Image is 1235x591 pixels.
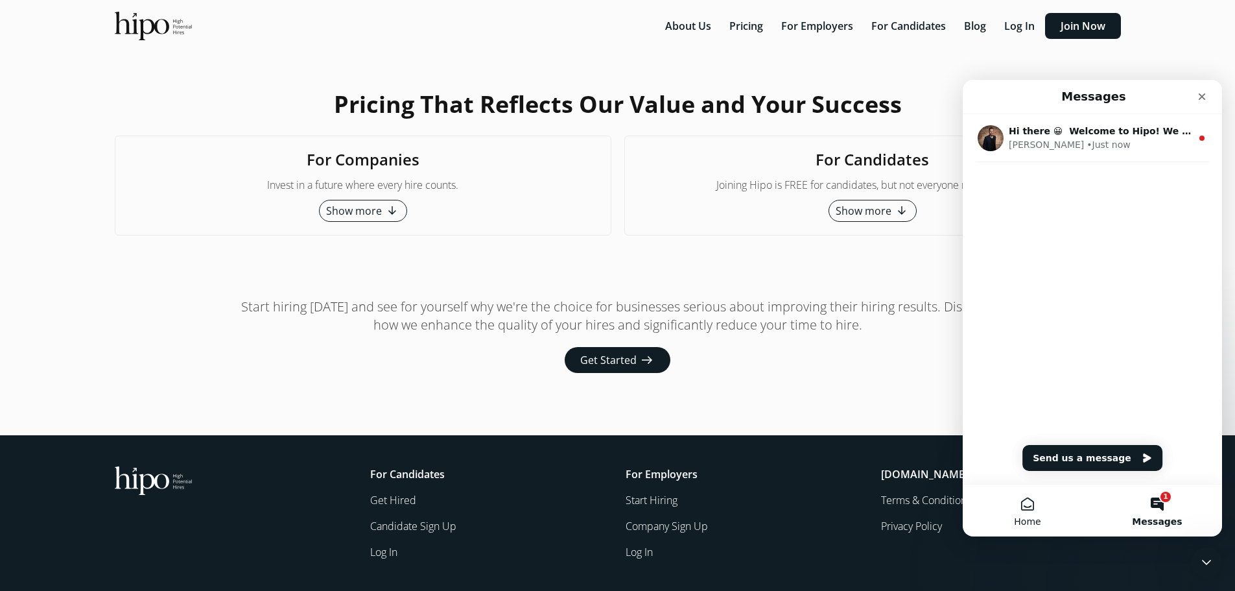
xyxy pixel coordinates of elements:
[881,466,1121,482] h5: [DOMAIN_NAME]
[60,365,200,391] button: Send us a message
[956,13,994,39] button: Blog
[307,149,419,170] h2: For Companies
[334,91,902,117] h1: Pricing That Reflects Our Value and Your Success
[639,352,655,368] span: arrow_right_alt
[864,13,954,39] button: For Candidates
[963,80,1222,537] iframe: Intercom live chat
[773,19,864,33] a: For Employers
[229,298,1007,334] p: Start hiring [DATE] and see for yourself why we're the choice for businesses serious about improv...
[829,200,917,222] button: Show more arrow_downward_alt
[773,13,861,39] button: For Employers
[370,518,610,534] a: Candidate Sign Up
[816,149,929,170] h2: For Candidates
[115,12,192,40] img: official-logo
[626,518,865,534] a: Company Sign Up
[894,203,910,219] span: arrow_downward_alt
[384,203,400,219] span: arrow_downward_alt
[864,19,956,33] a: For Candidates
[326,203,382,219] span: Show more
[881,518,1121,534] a: Privacy Policy
[716,176,1028,193] p: Joining Hipo is FREE for candidates, but not everyone makes the cut.
[130,405,259,457] button: Messages
[722,19,773,33] a: Pricing
[657,13,719,39] button: About Us
[626,466,865,482] h5: For Employers
[626,544,865,560] a: Log In
[565,347,670,373] button: Get Started arrow_right_alt
[956,19,996,33] a: Blog
[657,19,722,33] a: About Us
[370,492,610,508] a: Get Hired
[115,466,192,495] img: official-logo
[319,200,407,222] button: Show more arrow_downward_alt
[580,352,637,368] span: Get Started
[370,544,610,560] a: Log In
[46,46,805,56] span: Hi there 😀 ​ Welcome to Hipo! We are a hiring marketplace matching high-potential talent to high-...
[124,58,167,72] div: • Just now
[46,58,121,72] div: [PERSON_NAME]
[722,13,771,39] button: Pricing
[626,492,865,508] a: Start Hiring
[267,176,458,193] p: Invest in a future where every hire counts.
[996,13,1042,39] button: Log In
[169,437,219,446] span: Messages
[881,492,1121,508] a: Terms & Conditions
[996,19,1045,33] a: Log In
[51,437,78,446] span: Home
[370,466,610,482] h5: For Candidates
[836,203,891,219] span: Show more
[1191,547,1222,578] iframe: Intercom live chat
[1045,13,1121,39] button: Join Now
[1045,19,1121,33] a: Join Now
